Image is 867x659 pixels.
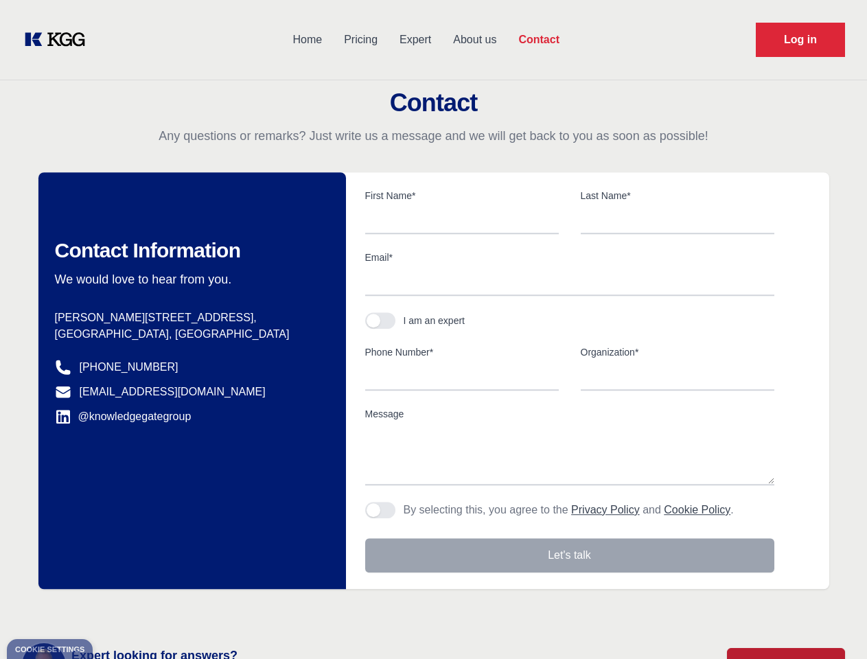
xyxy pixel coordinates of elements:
label: Message [365,407,774,421]
a: Cookie Policy [664,504,730,516]
a: About us [442,22,507,58]
a: @knowledgegategroup [55,408,192,425]
a: Contact [507,22,570,58]
a: [EMAIL_ADDRESS][DOMAIN_NAME] [80,384,266,400]
a: Privacy Policy [571,504,640,516]
p: [GEOGRAPHIC_DATA], [GEOGRAPHIC_DATA] [55,326,324,343]
a: Expert [389,22,442,58]
iframe: Chat Widget [798,593,867,659]
div: I am an expert [404,314,465,327]
div: Cookie settings [15,646,84,654]
h2: Contact Information [55,238,324,263]
a: Request Demo [756,23,845,57]
a: Pricing [333,22,389,58]
label: Email* [365,251,774,264]
p: We would love to hear from you. [55,271,324,288]
a: Home [281,22,333,58]
label: Organization* [581,345,774,359]
p: By selecting this, you agree to the and . [404,502,734,518]
a: KOL Knowledge Platform: Talk to Key External Experts (KEE) [22,29,96,51]
p: Any questions or remarks? Just write us a message and we will get back to you as soon as possible! [16,128,851,144]
p: [PERSON_NAME][STREET_ADDRESS], [55,310,324,326]
button: Let's talk [365,538,774,573]
a: [PHONE_NUMBER] [80,359,178,375]
label: First Name* [365,189,559,203]
label: Phone Number* [365,345,559,359]
label: Last Name* [581,189,774,203]
h2: Contact [16,89,851,117]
